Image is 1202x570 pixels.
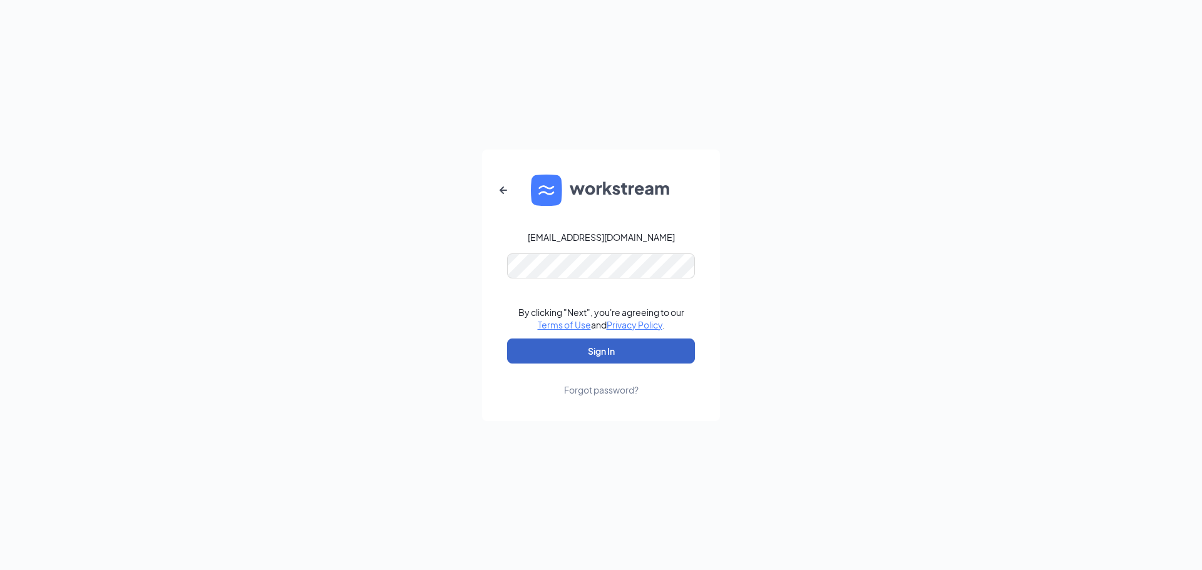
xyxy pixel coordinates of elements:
[518,306,684,331] div: By clicking "Next", you're agreeing to our and .
[564,364,639,396] a: Forgot password?
[531,175,671,206] img: WS logo and Workstream text
[607,319,662,330] a: Privacy Policy
[496,183,511,198] svg: ArrowLeftNew
[564,384,639,396] div: Forgot password?
[528,231,675,243] div: [EMAIL_ADDRESS][DOMAIN_NAME]
[538,319,591,330] a: Terms of Use
[488,175,518,205] button: ArrowLeftNew
[507,338,695,364] button: Sign In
